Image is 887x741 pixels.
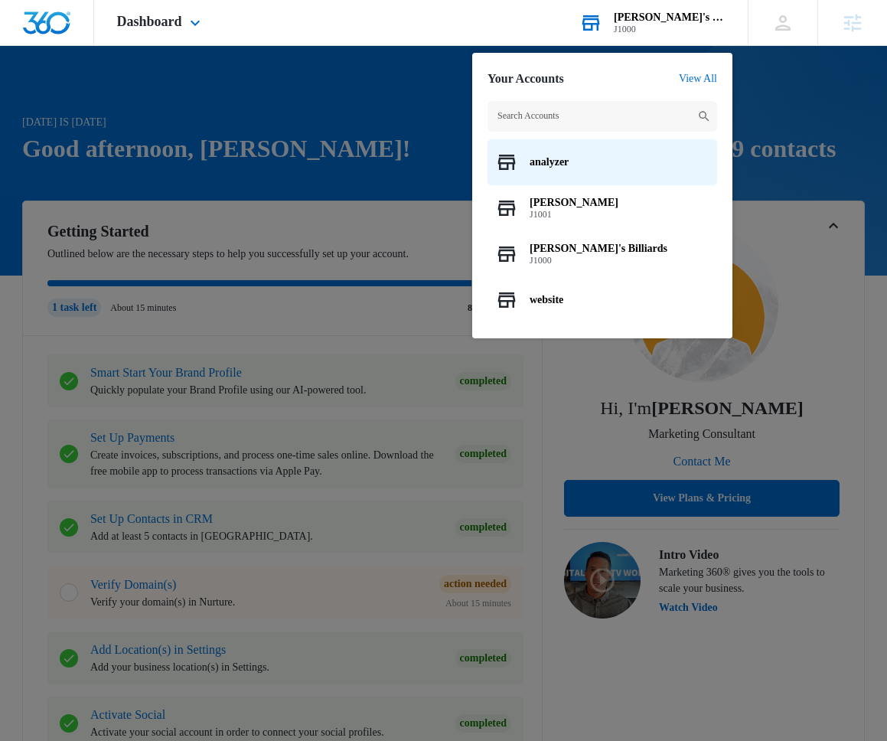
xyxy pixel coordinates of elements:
[488,277,717,323] button: website
[530,294,563,306] span: website
[679,73,717,85] a: View All
[488,231,717,277] button: [PERSON_NAME]'s BilliardsJ1000
[614,24,726,34] div: account id
[530,197,618,209] span: [PERSON_NAME]
[488,71,564,86] h2: Your Accounts
[488,101,717,132] input: Search Accounts
[530,156,569,168] span: analyzer
[488,185,717,231] button: [PERSON_NAME]J1001
[117,14,182,30] span: Dashboard
[530,209,618,220] span: J1001
[530,243,667,255] span: [PERSON_NAME]'s Billiards
[530,255,667,266] span: J1000
[488,139,717,185] button: analyzer
[614,11,726,24] div: account name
